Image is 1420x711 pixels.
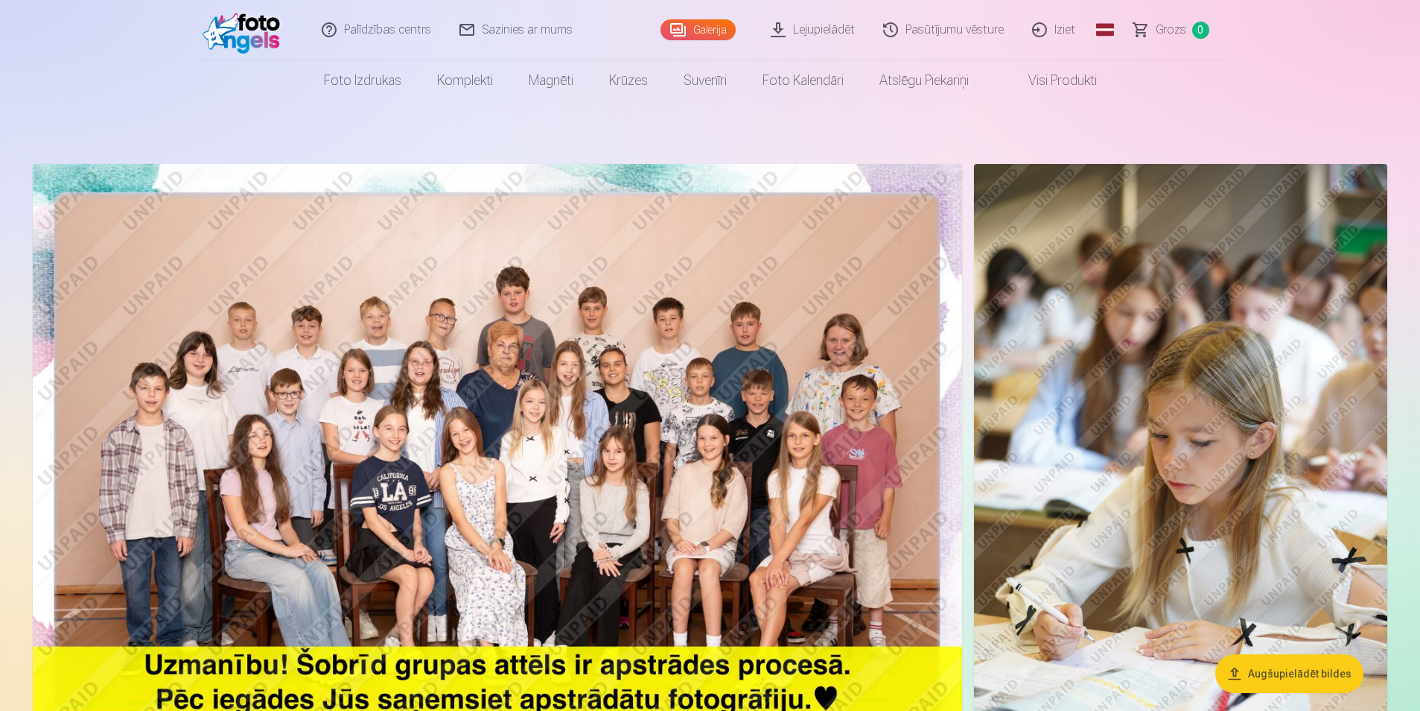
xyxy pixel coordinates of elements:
span: Grozs [1156,21,1186,39]
img: /fa1 [203,6,288,54]
a: Magnēti [511,60,591,101]
a: Krūzes [591,60,666,101]
a: Komplekti [419,60,511,101]
span: 0 [1192,22,1209,39]
button: Augšupielādēt bildes [1215,654,1363,693]
a: Galerija [660,19,736,40]
a: Foto kalendāri [745,60,862,101]
a: Foto izdrukas [306,60,419,101]
a: Suvenīri [666,60,745,101]
a: Atslēgu piekariņi [862,60,987,101]
a: Visi produkti [987,60,1115,101]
